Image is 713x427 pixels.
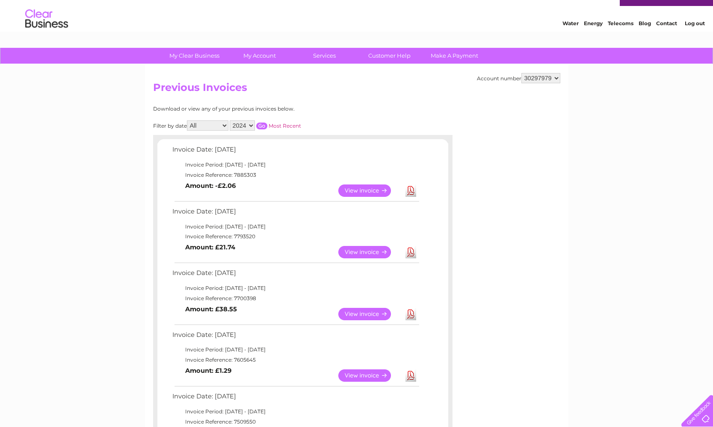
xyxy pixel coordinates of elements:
div: Account number [477,73,560,83]
img: logo.png [25,22,68,48]
a: Most Recent [269,123,301,129]
a: My Clear Business [159,48,230,64]
a: Make A Payment [419,48,490,64]
td: Invoice Period: [DATE] - [DATE] [170,160,420,170]
div: Download or view any of your previous invoices below. [153,106,378,112]
b: Amount: £38.55 [185,305,237,313]
a: Download [405,369,416,382]
td: Invoice Period: [DATE] - [DATE] [170,407,420,417]
a: Telecoms [608,36,633,43]
td: Invoice Period: [DATE] - [DATE] [170,222,420,232]
td: Invoice Reference: 7885303 [170,170,420,180]
td: Invoice Date: [DATE] [170,329,420,345]
b: Amount: £21.74 [185,243,235,251]
td: Invoice Reference: 7605645 [170,355,420,365]
b: Amount: -£2.06 [185,182,236,190]
a: Energy [584,36,603,43]
td: Invoice Reference: 7509550 [170,417,420,427]
td: Invoice Period: [DATE] - [DATE] [170,283,420,293]
a: Download [405,308,416,320]
div: Clear Business is a trading name of Verastar Limited (registered in [GEOGRAPHIC_DATA] No. 3667643... [155,5,559,41]
a: Customer Help [354,48,425,64]
a: View [338,369,401,382]
b: Amount: £1.29 [185,367,231,374]
a: 0333 014 3131 [552,4,611,15]
a: Download [405,184,416,197]
a: Download [405,246,416,258]
a: View [338,308,401,320]
a: View [338,184,401,197]
div: Filter by date [153,120,378,131]
td: Invoice Reference: 7700398 [170,293,420,304]
td: Invoice Date: [DATE] [170,391,420,407]
a: Contact [656,36,677,43]
td: Invoice Date: [DATE] [170,144,420,160]
td: Invoice Date: [DATE] [170,206,420,222]
a: View [338,246,401,258]
a: My Account [224,48,295,64]
td: Invoice Period: [DATE] - [DATE] [170,345,420,355]
h2: Previous Invoices [153,82,560,98]
a: Blog [639,36,651,43]
td: Invoice Date: [DATE] [170,267,420,283]
a: Services [289,48,360,64]
a: Log out [685,36,705,43]
td: Invoice Reference: 7793520 [170,231,420,242]
a: Water [562,36,579,43]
